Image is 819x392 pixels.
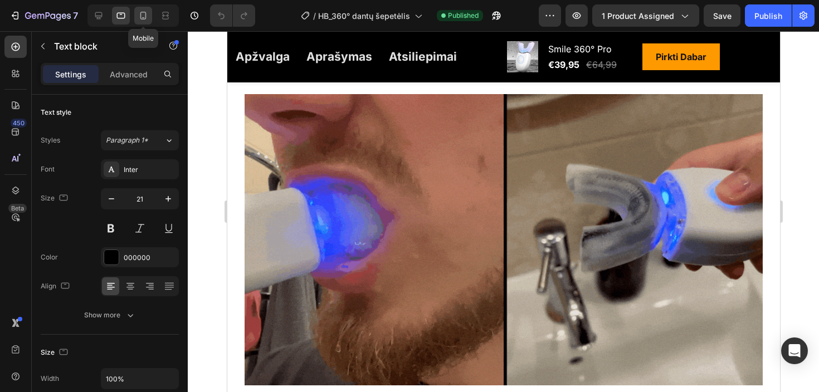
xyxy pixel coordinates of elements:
[592,4,699,27] button: 1 product assigned
[101,130,179,150] button: Paragraph 1*
[8,204,27,213] div: Beta
[41,135,60,145] div: Styles
[4,4,83,27] button: 7
[41,374,59,384] div: Width
[11,119,27,128] div: 450
[41,305,179,325] button: Show more
[745,4,792,27] button: Publish
[210,4,255,27] div: Undo/Redo
[313,10,316,22] span: /
[41,345,70,360] div: Size
[110,68,148,80] p: Advanced
[101,369,178,389] input: Auto
[84,310,136,321] div: Show more
[73,9,78,22] p: 7
[781,337,808,364] div: Open Intercom Messenger
[448,11,479,21] span: Published
[713,11,732,21] span: Save
[227,31,780,392] iframe: Design area
[754,10,782,22] div: Publish
[41,164,55,174] div: Font
[54,40,149,53] p: Text block
[41,191,70,206] div: Size
[318,10,410,22] span: HB_360° dantų šepetėlis
[602,10,674,22] span: 1 product assigned
[106,135,148,145] span: Paragraph 1*
[41,252,58,262] div: Color
[124,253,176,263] div: 000000
[704,4,740,27] button: Save
[41,279,72,294] div: Align
[41,107,71,117] div: Text style
[124,165,176,175] div: Inter
[55,68,86,80] p: Settings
